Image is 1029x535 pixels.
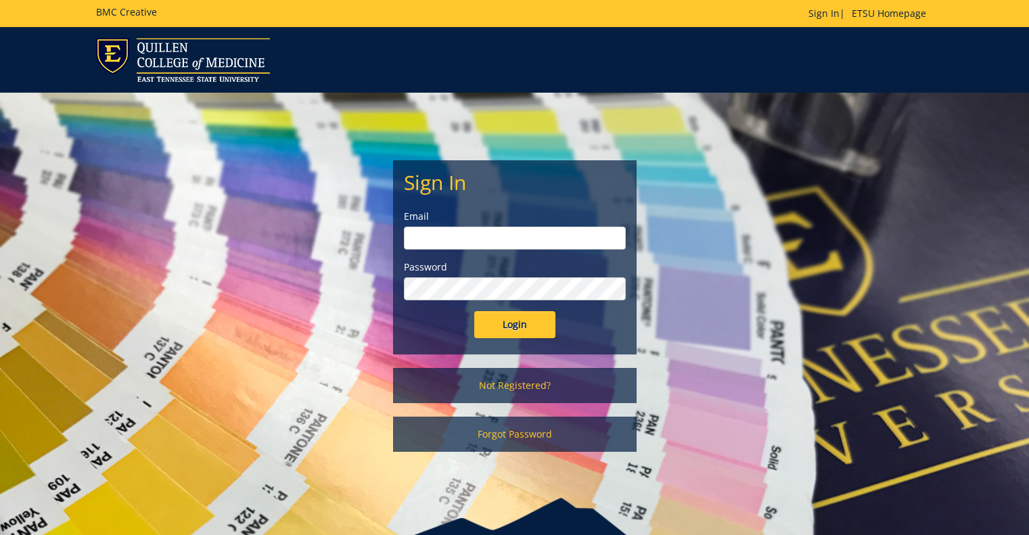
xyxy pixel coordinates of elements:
h2: Sign In [404,171,626,193]
a: Forgot Password [393,417,637,452]
input: Login [474,311,555,338]
label: Email [404,210,626,223]
h5: BMC Creative [96,7,157,17]
a: ETSU Homepage [845,7,933,20]
label: Password [404,260,626,274]
a: Not Registered? [393,368,637,403]
a: Sign In [808,7,840,20]
img: ETSU logo [96,38,270,82]
p: | [808,7,933,20]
